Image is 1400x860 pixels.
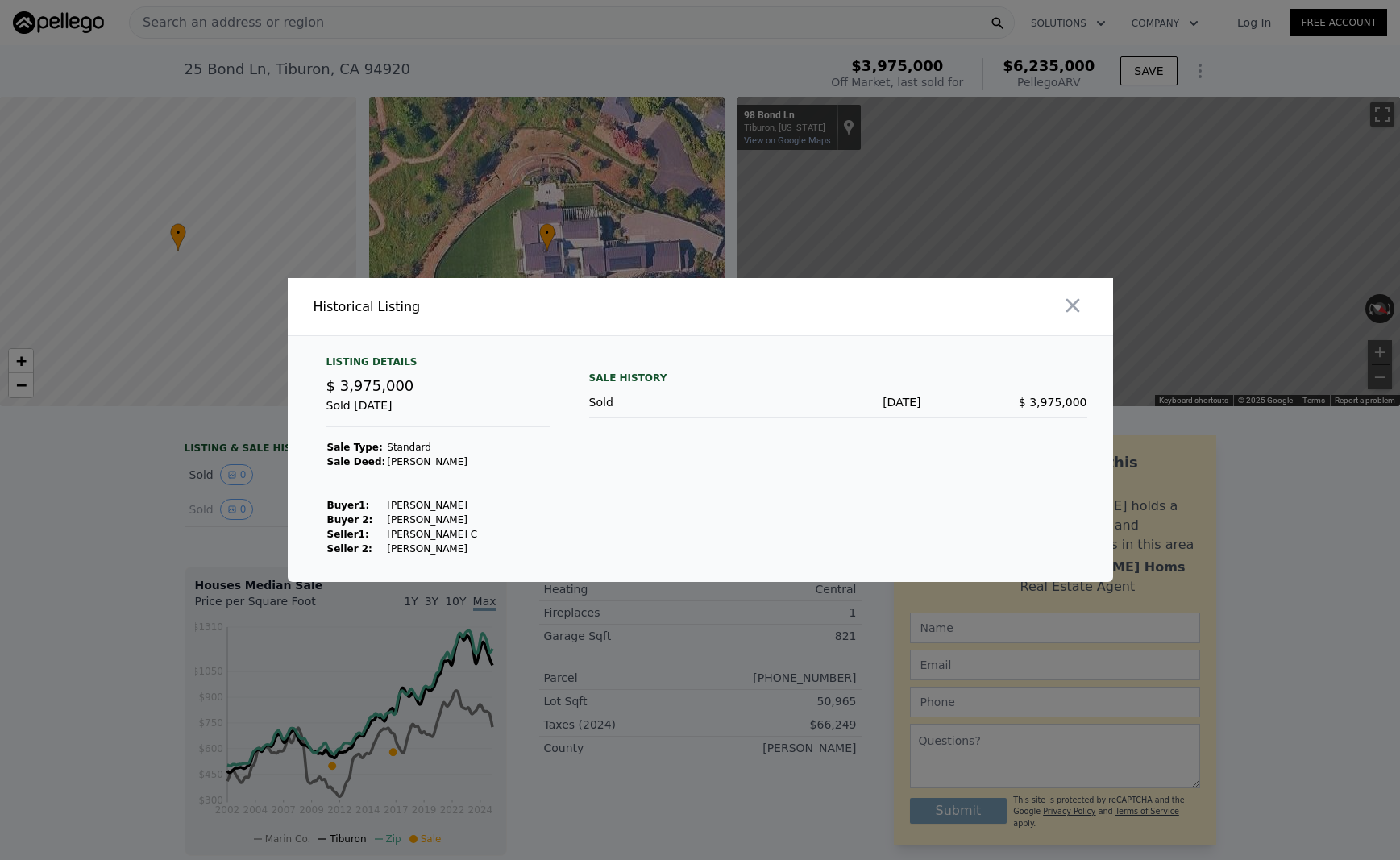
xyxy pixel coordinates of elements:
[386,440,478,455] td: Standard
[386,455,478,469] td: [PERSON_NAME]
[326,397,550,427] div: Sold [DATE]
[314,297,694,317] div: Historical Listing
[326,377,414,394] span: $ 3,975,000
[589,394,755,410] div: Sold
[386,513,478,527] td: [PERSON_NAME]
[327,529,369,540] strong: Seller 1 :
[1019,396,1087,409] span: $ 3,975,000
[589,368,1087,388] div: Sale History
[386,542,478,556] td: [PERSON_NAME]
[327,442,383,453] strong: Sale Type:
[327,514,373,526] strong: Buyer 2:
[386,527,478,542] td: [PERSON_NAME] C
[386,498,478,513] td: [PERSON_NAME]
[755,394,921,410] div: [DATE]
[326,355,550,375] div: Listing Details
[327,500,370,511] strong: Buyer 1 :
[327,543,372,555] strong: Seller 2:
[327,456,386,467] strong: Sale Deed:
